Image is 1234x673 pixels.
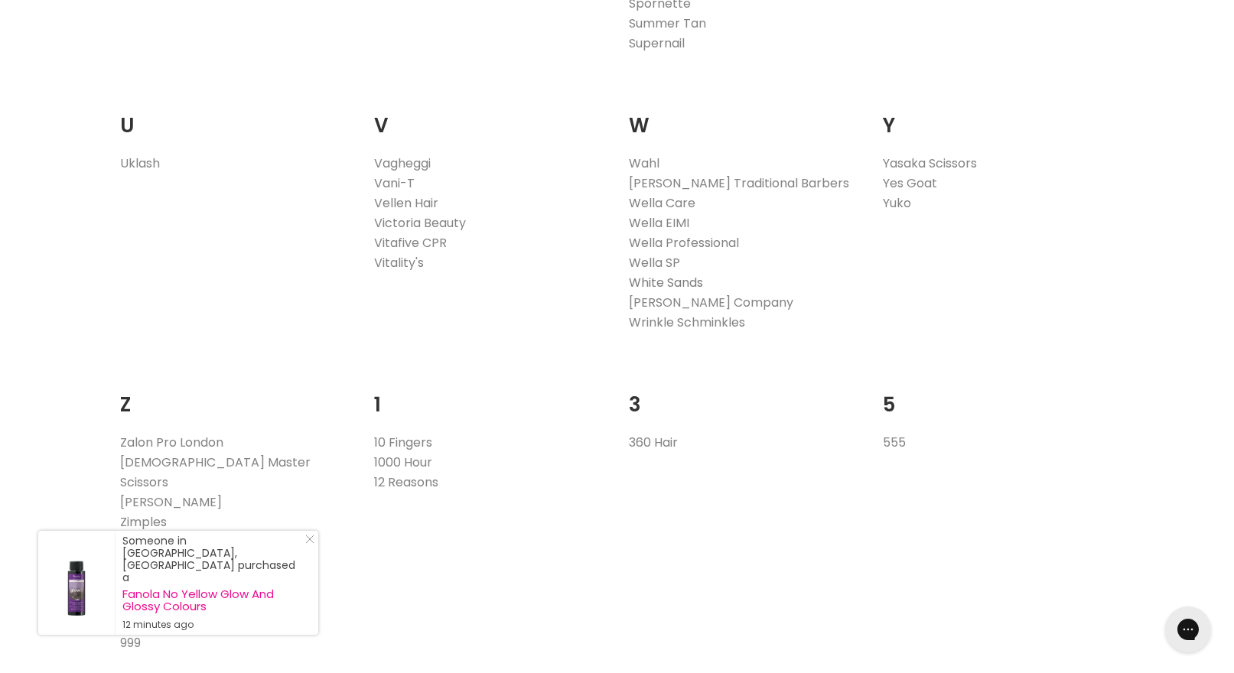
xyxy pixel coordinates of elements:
h2: U [120,90,352,141]
a: Summer Tan [629,15,706,32]
a: 12 Reasons [374,473,438,491]
a: 555 [883,434,906,451]
svg: Close Icon [305,535,314,544]
iframe: Gorgias live chat messenger [1157,601,1219,658]
a: Vani-T [374,174,415,192]
a: Vellen Hair [374,194,438,212]
a: Wahl [629,154,659,172]
a: [PERSON_NAME] Traditional Barbers [629,174,849,192]
a: 999 [120,634,141,652]
a: [PERSON_NAME] [120,493,222,511]
a: Wella SP [629,254,680,271]
a: [PERSON_NAME] Company [629,294,793,311]
a: [DEMOGRAPHIC_DATA] Master Scissors [120,454,311,491]
a: 1000 Hour [374,454,432,471]
a: Close Notification [299,535,314,550]
a: Wella Care [629,194,695,212]
a: Yasaka Scissors [883,154,977,172]
a: Visit product page [38,531,115,635]
a: Vitafive CPR [374,234,447,252]
a: Yuko [883,194,911,212]
a: Victoria Beauty [374,214,466,232]
a: White Sands [629,274,703,291]
a: Wella Professional [629,234,739,252]
a: Wrinkle Schminkles [629,314,745,331]
a: Yes Goat [883,174,937,192]
a: Supernail [629,34,685,52]
h2: W [629,90,861,141]
a: Vagheggi [374,154,431,172]
h2: Z [120,369,352,421]
h2: 5 [883,369,1115,421]
a: Fanola No Yellow Glow And Glossy Colours [122,588,303,613]
a: Zalon Pro London [120,434,223,451]
a: Zimples [120,513,167,531]
a: 360 Hair [629,434,678,451]
h2: 3 [629,369,861,421]
h2: Y [883,90,1115,141]
h2: V [374,90,606,141]
small: 12 minutes ago [122,619,303,631]
a: 10 Fingers [374,434,432,451]
a: Uklash [120,154,160,172]
h2: 1 [374,369,606,421]
div: Someone in [GEOGRAPHIC_DATA], [GEOGRAPHIC_DATA] purchased a [122,535,303,631]
a: Wella EIMI [629,214,689,232]
a: Vitality's [374,254,424,271]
